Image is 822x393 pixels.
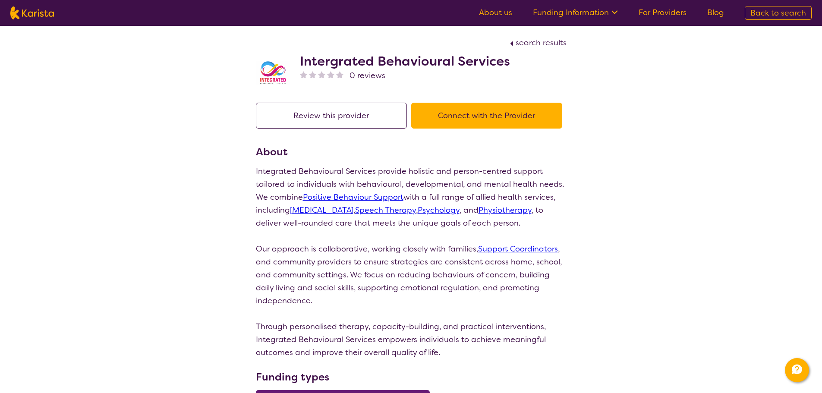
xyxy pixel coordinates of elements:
[300,53,510,69] h2: Intergrated Behavioural Services
[639,7,687,18] a: For Providers
[411,103,562,129] button: Connect with the Provider
[336,71,343,78] img: nonereviewstar
[418,205,460,215] a: Psychology
[300,71,307,78] img: nonereviewstar
[256,103,407,129] button: Review this provider
[508,38,567,48] a: search results
[256,110,411,121] a: Review this provider
[750,8,806,18] span: Back to search
[516,38,567,48] span: search results
[785,358,809,382] button: Channel Menu
[411,110,567,121] a: Connect with the Provider
[533,7,618,18] a: Funding Information
[318,71,325,78] img: nonereviewstar
[327,71,334,78] img: nonereviewstar
[707,7,724,18] a: Blog
[303,192,403,202] a: Positive Behaviour Support
[256,165,567,359] p: Integrated Behavioural Services provide holistic and person-centred support tailored to individua...
[479,7,512,18] a: About us
[256,369,567,385] h3: Funding types
[256,61,290,85] img: lmmxwvha0bjqhp7lwnjr.png
[256,144,567,160] h3: About
[290,205,353,215] a: [MEDICAL_DATA]
[350,69,385,82] span: 0 reviews
[479,205,532,215] a: Physiotherapy
[10,6,54,19] img: Karista logo
[355,205,416,215] a: Speech Therapy
[745,6,812,20] a: Back to search
[309,71,316,78] img: nonereviewstar
[478,244,558,254] a: Support Coordinators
